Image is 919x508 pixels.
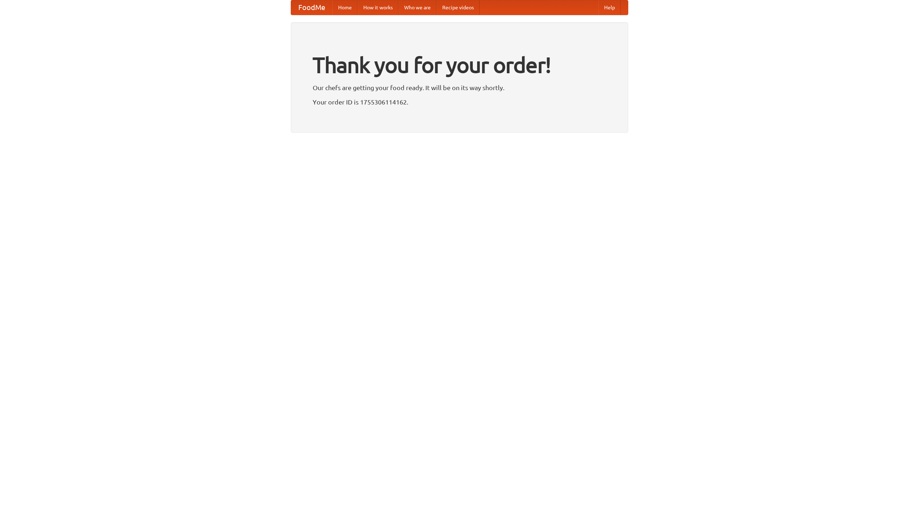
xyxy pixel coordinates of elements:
a: FoodMe [291,0,332,15]
a: How it works [358,0,398,15]
a: Recipe videos [437,0,480,15]
h1: Thank you for your order! [313,48,606,82]
a: Home [332,0,358,15]
a: Help [598,0,621,15]
p: Our chefs are getting your food ready. It will be on its way shortly. [313,82,606,93]
p: Your order ID is 1755306114162. [313,97,606,107]
a: Who we are [398,0,437,15]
